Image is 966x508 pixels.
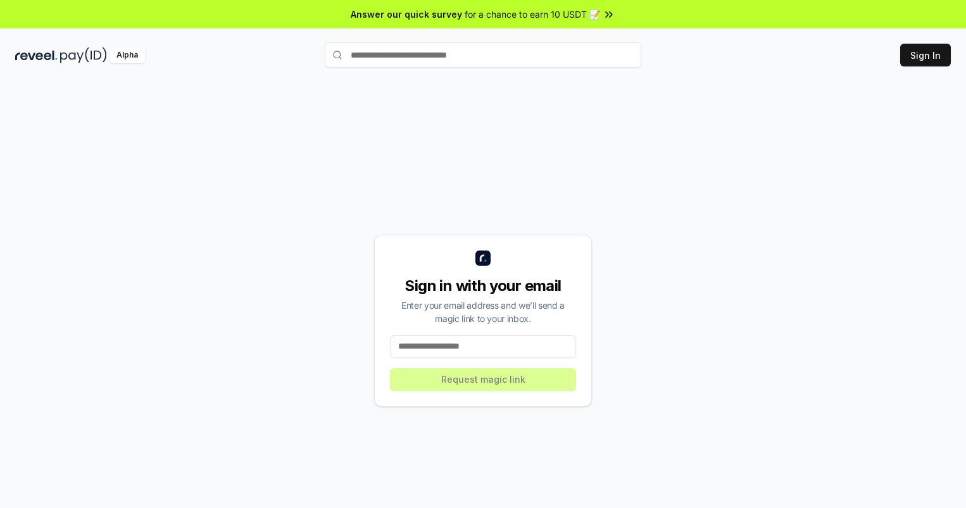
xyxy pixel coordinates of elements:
button: Sign In [900,44,951,66]
span: for a chance to earn 10 USDT 📝 [465,8,600,21]
div: Enter your email address and we’ll send a magic link to your inbox. [390,299,576,325]
img: logo_small [475,251,491,266]
img: pay_id [60,47,107,63]
img: reveel_dark [15,47,58,63]
span: Answer our quick survey [351,8,462,21]
div: Sign in with your email [390,276,576,296]
div: Alpha [110,47,145,63]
